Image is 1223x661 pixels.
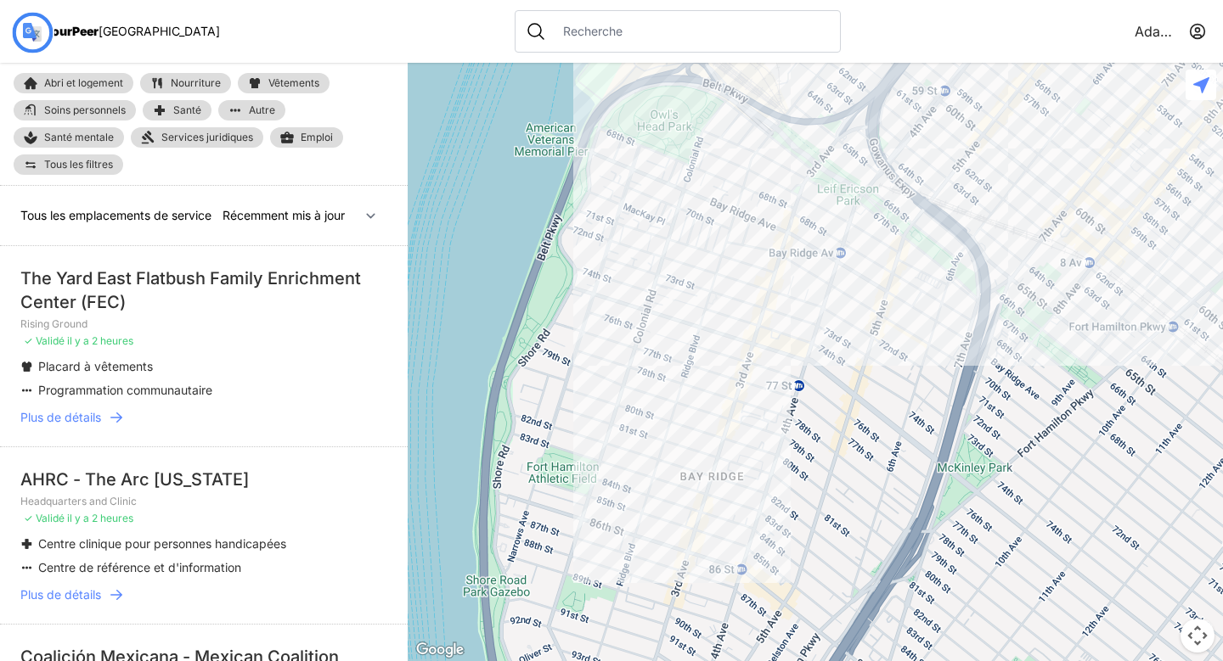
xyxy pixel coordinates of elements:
[1181,619,1215,653] button: Map camera controls
[38,536,286,551] font: Centre clinique pour personnes handicapées
[412,639,468,661] img: Google
[38,560,241,574] font: Centre de référence et d'information
[270,127,343,148] a: Emploi
[238,73,330,93] a: Vêtements
[44,104,126,116] font: Soins personnels
[38,359,153,373] font: Placard à vêtements
[20,208,211,222] font: Tous les emplacements de service
[14,100,136,120] a: Soins personnels
[161,131,253,143] font: Services juridiques
[44,158,113,171] font: Tous les filtres
[1135,21,1206,42] button: Adamabard
[20,468,387,491] div: AHRC - The Arc [US_STATE]
[99,24,220,38] span: [GEOGRAPHIC_DATA]
[24,512,65,524] font: ✓ Validé
[1135,23,1209,40] font: Adamabard
[218,100,285,120] a: Autre
[38,383,212,397] font: Programmation communautaire
[268,76,319,89] font: Vêtements
[20,410,101,424] font: Plus de détails
[24,334,65,347] font: ✓ Validé
[14,73,133,93] a: Abri et logement
[301,131,333,143] font: Emploi
[14,154,123,175] a: Tous les filtres
[20,317,387,331] p: Rising Ground
[44,76,123,89] font: Abri et logement
[20,409,387,426] a: Plus de détails
[20,495,387,508] p: Headquarters and Clinic
[67,334,133,347] font: il y a 2 heures
[20,587,101,602] font: Plus de détails
[67,512,133,524] font: il y a 2 heures
[131,127,263,148] a: Services juridiques
[20,266,387,314] div: The Yard East Flatbush Family Enrichment Center (FEC)
[249,104,275,116] font: Autre
[412,639,468,661] a: Open this area in Google Maps (opens a new window)
[44,26,220,36] a: YourPeer[GEOGRAPHIC_DATA]
[44,131,114,143] font: Santé mentale
[143,100,211,120] a: Santé
[171,76,221,89] font: Nourriture
[20,586,387,603] a: Plus de détails
[140,73,231,93] a: Nourriture
[14,127,124,148] a: Santé mentale
[553,23,830,40] input: Recherche
[173,104,201,116] font: Santé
